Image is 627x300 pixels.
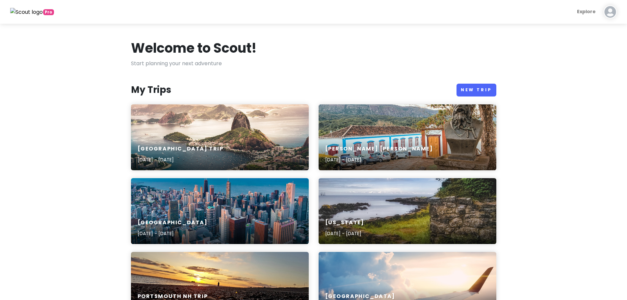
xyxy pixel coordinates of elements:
[325,230,364,237] p: [DATE] - [DATE]
[138,156,223,163] p: [DATE] - [DATE]
[325,156,433,163] p: [DATE] - [DATE]
[325,146,433,152] h6: [PERSON_NAME] [PERSON_NAME]
[131,84,171,96] h3: My Trips
[131,178,309,244] a: white and brown city buildings during daytime[GEOGRAPHIC_DATA][DATE] - [DATE]
[10,8,54,16] a: Pro
[319,104,496,170] a: a statue of a bearded man in front of a building[PERSON_NAME] [PERSON_NAME][DATE] - [DATE]
[604,5,617,18] img: User profile
[138,146,223,152] h6: [GEOGRAPHIC_DATA] Trip
[574,5,598,18] a: Explore
[325,219,364,226] h6: [US_STATE]
[138,230,208,237] p: [DATE] - [DATE]
[457,84,496,96] a: New Trip
[325,293,395,300] h6: [GEOGRAPHIC_DATA]
[319,178,496,244] a: green grass field near body of water during daytime[US_STATE][DATE] - [DATE]
[131,104,309,170] a: aerial photography of cityscape near sea[GEOGRAPHIC_DATA] Trip[DATE] - [DATE]
[138,293,208,300] h6: Portsmouth NH Trip
[131,59,496,68] p: Start planning your next adventure
[10,8,43,16] img: Scout logo
[131,40,257,57] h1: Welcome to Scout!
[43,9,54,15] span: greetings, globetrotter
[138,219,208,226] h6: [GEOGRAPHIC_DATA]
